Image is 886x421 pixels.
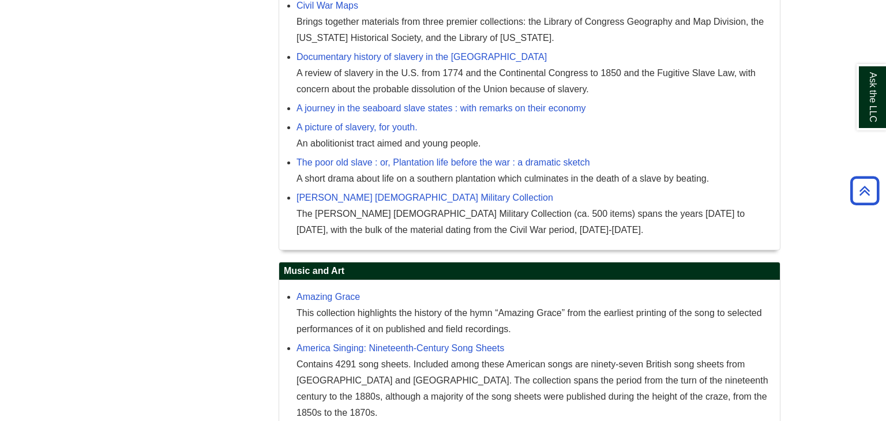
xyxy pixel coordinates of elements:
[296,52,547,62] a: Documentary history of slavery in the [GEOGRAPHIC_DATA]
[296,193,553,202] a: [PERSON_NAME] [DEMOGRAPHIC_DATA] Military Collection
[296,343,504,353] a: America Singing: Nineteenth-Century Song Sheets
[296,103,586,113] a: A journey in the seaboard slave states : with remarks on their economy
[296,122,418,132] a: A picture of slavery, for youth.
[296,65,774,97] div: A review of slavery in the U.S. from 1774 and the Continental Congress to 1850 and the Fugitive S...
[296,356,774,421] div: Contains 4291 song sheets. Included among these American songs are ninety-seven British song shee...
[279,262,780,280] h2: Music and Art
[846,183,883,198] a: Back to Top
[296,206,774,238] div: The [PERSON_NAME] [DEMOGRAPHIC_DATA] Military Collection (ca. 500 items) spans the years [DATE] t...
[296,157,590,167] a: The poor old slave : or, Plantation life before the war : a dramatic sketch
[296,171,774,187] div: A short drama about life on a southern plantation which culminates in the death of a slave by bea...
[296,14,774,46] div: Brings together materials from three premier collections: the Library of Congress Geography and M...
[296,292,360,302] a: Amazing Grace
[296,136,774,152] div: An abolitionist tract aimed and young people.
[296,305,774,337] div: This collection highlights the history of the hymn “Amazing Grace” from the earliest printing of ...
[296,1,358,10] a: Civil War Maps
